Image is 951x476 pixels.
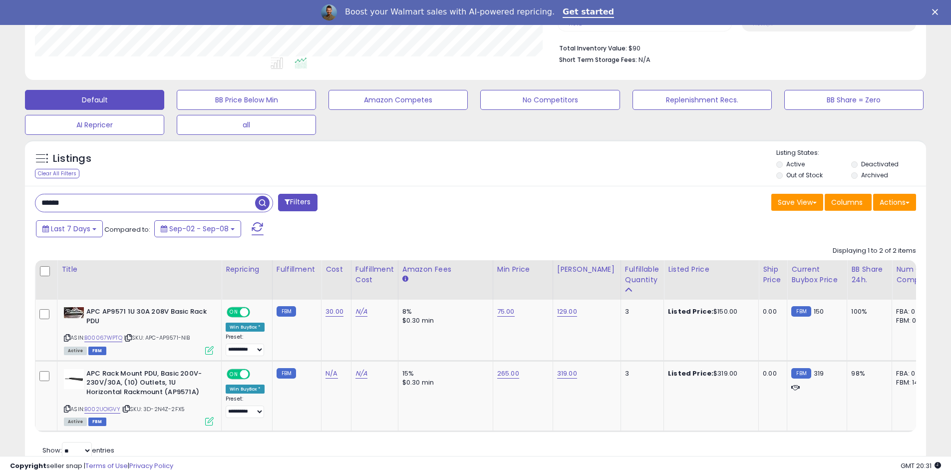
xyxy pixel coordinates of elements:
[84,405,120,414] a: B002UOIGVY
[35,169,79,178] div: Clear All Filters
[559,44,627,52] b: Total Inventory Value:
[814,369,824,378] span: 319
[277,264,317,275] div: Fulfillment
[36,220,103,237] button: Last 7 Days
[896,369,929,378] div: FBA: 0
[851,307,884,316] div: 100%
[786,160,805,168] label: Active
[625,307,656,316] div: 3
[122,405,185,413] span: | SKU: 3D-2N4Z-2FX5
[84,334,122,342] a: B00067WPTQ
[791,264,843,285] div: Current Buybox Price
[88,418,106,426] span: FBM
[86,369,208,400] b: APC Rack Mount PDU, Basic 200V-230V/30A, (10) Outlets, 1U Horizontal Rackmount (AP9571A)
[124,334,190,342] span: | SKU: APC-AP9571-NIB
[668,369,713,378] b: Listed Price:
[763,307,779,316] div: 0.00
[129,461,173,471] a: Privacy Policy
[402,307,485,316] div: 8%
[402,378,485,387] div: $0.30 min
[784,90,924,110] button: BB Share = Zero
[557,307,577,317] a: 129.00
[901,461,941,471] span: 2025-09-17 20:31 GMT
[325,307,343,317] a: 30.00
[42,446,114,455] span: Show: entries
[776,148,926,158] p: Listing States:
[814,307,824,316] span: 150
[625,264,659,285] div: Fulfillable Quantity
[64,307,84,318] img: 419Ax04leAL._SL40_.jpg
[402,275,408,284] small: Amazon Fees.
[169,224,229,234] span: Sep-02 - Sep-08
[791,368,811,379] small: FBM
[851,264,888,285] div: BB Share 24h.
[226,385,265,394] div: Win BuyBox *
[497,264,549,275] div: Min Price
[10,461,46,471] strong: Copyright
[85,461,128,471] a: Terms of Use
[791,306,811,317] small: FBM
[557,264,617,275] div: [PERSON_NAME]
[896,307,929,316] div: FBA: 0
[480,90,620,110] button: No Competitors
[64,369,84,389] img: 31y1CHRpxVL._SL40_.jpg
[563,7,614,18] a: Get started
[861,160,899,168] label: Deactivated
[228,308,240,317] span: ON
[249,370,265,378] span: OFF
[861,171,888,179] label: Archived
[557,369,577,379] a: 319.00
[226,264,268,275] div: Repricing
[896,316,929,325] div: FBM: 0
[786,171,823,179] label: Out of Stock
[25,115,164,135] button: AI Repricer
[896,378,929,387] div: FBM: 14
[497,369,519,379] a: 265.00
[249,308,265,317] span: OFF
[402,369,485,378] div: 15%
[277,306,296,317] small: FBM
[763,264,783,285] div: Ship Price
[278,194,317,211] button: Filters
[345,7,555,17] div: Boost your Walmart sales with AI-powered repricing.
[154,220,241,237] button: Sep-02 - Sep-08
[64,418,87,426] span: All listings currently available for purchase on Amazon
[61,264,217,275] div: Title
[402,264,489,275] div: Amazon Fees
[833,246,916,256] div: Displaying 1 to 2 of 2 items
[559,55,637,64] b: Short Term Storage Fees:
[873,194,916,211] button: Actions
[64,369,214,425] div: ASIN:
[226,334,265,356] div: Preset:
[932,9,942,15] div: Close
[25,90,164,110] button: Default
[355,264,394,285] div: Fulfillment Cost
[559,41,909,53] li: $90
[668,264,754,275] div: Listed Price
[226,396,265,418] div: Preset:
[177,115,316,135] button: all
[51,224,90,234] span: Last 7 Days
[104,225,150,234] span: Compared to:
[851,369,884,378] div: 98%
[226,323,265,332] div: Win BuyBox *
[625,369,656,378] div: 3
[668,307,713,316] b: Listed Price:
[88,347,106,355] span: FBM
[10,462,173,471] div: seller snap | |
[355,369,367,379] a: N/A
[497,307,515,317] a: 75.00
[355,307,367,317] a: N/A
[277,368,296,379] small: FBM
[64,347,87,355] span: All listings currently available for purchase on Amazon
[896,264,933,285] div: Num of Comp.
[763,369,779,378] div: 0.00
[771,194,823,211] button: Save View
[402,316,485,325] div: $0.30 min
[825,194,872,211] button: Columns
[53,152,91,166] h5: Listings
[321,4,337,20] img: Profile image for Adrian
[633,90,772,110] button: Replenishment Recs.
[668,307,751,316] div: $150.00
[177,90,316,110] button: BB Price Below Min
